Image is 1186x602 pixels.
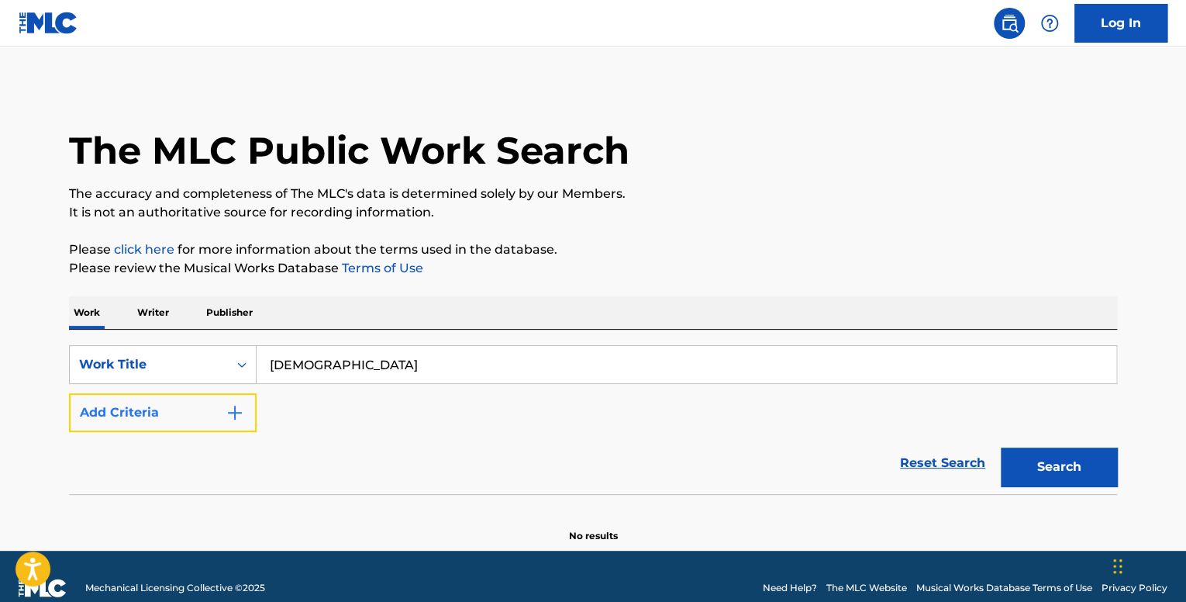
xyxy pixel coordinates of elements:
a: Public Search [994,8,1025,39]
p: Please review the Musical Works Database [69,259,1117,278]
span: Mechanical Licensing Collective © 2025 [85,581,265,595]
a: click here [114,242,174,257]
img: MLC Logo [19,12,78,34]
a: Privacy Policy [1102,581,1167,595]
button: Search [1001,448,1117,486]
img: logo [19,579,67,597]
p: Work [69,296,105,329]
a: The MLC Website [826,581,907,595]
img: help [1040,14,1059,33]
div: Help [1034,8,1065,39]
img: 9d2ae6d4665cec9f34b9.svg [226,403,244,422]
div: Drag [1113,543,1122,590]
form: Search Form [69,345,1117,494]
a: Reset Search [892,446,993,480]
button: Add Criteria [69,393,257,432]
a: Terms of Use [339,261,423,275]
p: It is not an authoritative source for recording information. [69,203,1117,222]
a: Need Help? [763,581,817,595]
p: Please for more information about the terms used in the database. [69,240,1117,259]
img: search [1000,14,1019,33]
a: Log In [1074,4,1167,43]
p: No results [569,510,618,543]
div: Work Title [79,355,219,374]
p: The accuracy and completeness of The MLC's data is determined solely by our Members. [69,185,1117,203]
iframe: Chat Widget [1108,528,1186,602]
h1: The MLC Public Work Search [69,127,629,174]
p: Publisher [202,296,257,329]
p: Writer [133,296,174,329]
a: Musical Works Database Terms of Use [916,581,1092,595]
